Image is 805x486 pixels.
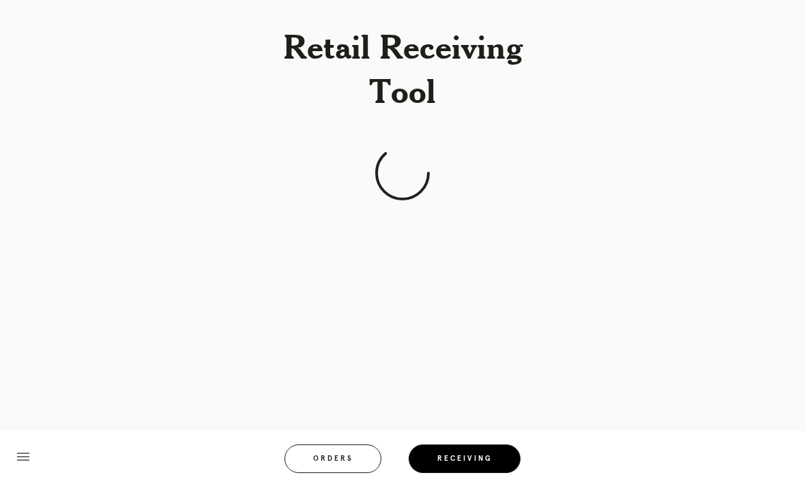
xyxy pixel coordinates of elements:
span: Orders [312,455,353,462]
span: Receiving [437,455,493,462]
a: Receiving [395,444,534,465]
h1: Retail Receiving Tool [265,25,540,113]
button: Receiving [409,444,521,473]
a: Orders [271,444,395,465]
i: menu [15,449,31,465]
button: Orders [284,444,381,473]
